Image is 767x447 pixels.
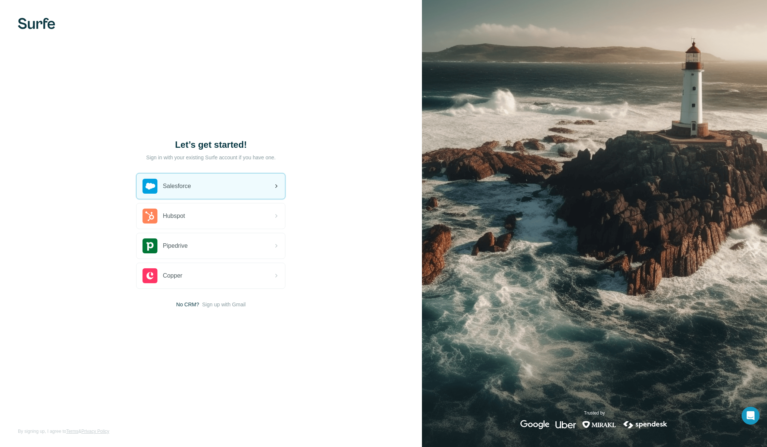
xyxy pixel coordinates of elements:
div: Open Intercom Messenger [742,407,760,425]
button: Sign up with Gmail [202,301,246,308]
span: Pipedrive [163,241,188,250]
img: uber's logo [555,420,576,429]
span: By signing up, I agree to & [18,428,109,435]
a: Privacy Policy [81,429,109,434]
img: google's logo [520,420,550,429]
img: mirakl's logo [582,420,616,429]
img: Surfe's logo [18,18,55,29]
p: Trusted by [584,410,605,416]
a: Terms [66,429,78,434]
span: Salesforce [163,182,191,191]
img: spendesk's logo [622,420,669,429]
img: pipedrive's logo [143,238,157,253]
img: salesforce's logo [143,179,157,194]
span: Hubspot [163,212,185,221]
img: hubspot's logo [143,209,157,223]
img: copper's logo [143,268,157,283]
span: No CRM? [176,301,199,308]
span: Copper [163,271,182,280]
p: Sign in with your existing Surfe account if you have one. [146,154,276,161]
h1: Let’s get started! [136,139,285,151]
